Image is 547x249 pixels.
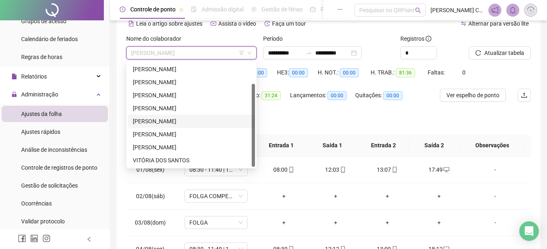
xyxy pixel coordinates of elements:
[264,218,303,227] div: +
[126,34,187,43] label: Nome do colaborador
[120,7,125,12] span: clock-circle
[409,134,460,157] th: Saída 2
[128,154,255,167] div: VITÓRIA DOS SANTOS
[277,68,318,77] div: HE 3:
[484,48,524,57] span: Atualizar tabela
[131,47,252,59] span: ANTONIA VIVIANE E SILVA SOUSA
[189,190,243,202] span: FOLGA COMPENSATÓRIA
[86,236,92,242] span: left
[371,68,428,77] div: H. TRAB.:
[383,91,402,100] span: 00:00
[179,7,184,12] span: pushpin
[11,74,17,79] span: file
[440,89,506,102] button: Ver espelho de ponto
[128,115,255,128] div: MARIA TARCILIA RIBEIRO DA SILVA
[264,192,303,201] div: +
[128,63,255,76] div: JAMILLE BERNARDO
[446,91,499,100] span: Ver espelho de ponto
[272,20,306,27] span: Faça um tour
[443,167,449,173] span: desktop
[261,6,303,13] span: Gestão de férias
[358,134,409,157] th: Entrada 2
[18,234,26,242] span: facebook
[21,111,62,117] span: Ajustes da folha
[462,69,466,76] span: 0
[391,167,398,173] span: mobile
[491,7,499,14] span: notification
[264,21,270,26] span: history
[133,78,250,87] div: [PERSON_NAME]
[355,91,412,100] div: Quitações:
[310,7,316,12] span: dashboard
[420,165,458,174] div: 17:49
[316,165,355,174] div: 12:03
[339,167,346,173] span: mobile
[239,50,244,55] span: filter
[321,6,352,13] span: Painel do DP
[509,7,516,14] span: bell
[368,218,406,227] div: +
[420,218,458,227] div: +
[337,7,343,12] span: ellipsis
[468,20,529,27] span: Alternar para versão lite
[128,89,255,102] div: LETICIA ROSS
[263,34,288,43] label: Período
[316,218,355,227] div: +
[368,165,406,174] div: 13:07
[128,128,255,141] div: SAMUEL SOUSA
[305,50,312,56] span: swap-right
[21,129,60,135] span: Ajustes rápidos
[461,21,466,26] span: swap
[256,134,307,157] th: Entrada 1
[340,68,359,77] span: 00:00
[460,134,525,157] th: Observações
[135,219,166,226] span: 03/08(dom)
[525,4,537,16] img: 89864
[475,50,481,56] span: reload
[368,192,406,201] div: +
[289,68,308,77] span: 00:00
[519,221,539,241] div: Open Intercom Messenger
[307,134,358,157] th: Saída 1
[471,218,519,227] div: -
[400,34,431,43] span: Registros
[420,192,458,201] div: +
[128,102,255,115] div: MARIANA SILVA
[428,69,446,76] span: Faltas:
[133,104,250,113] div: [PERSON_NAME]
[133,156,250,165] div: VITÓRIA DOS SANTOS
[21,182,78,189] span: Gestão de solicitações
[305,50,312,56] span: to
[21,146,87,153] span: Análise de inconsistências
[42,234,51,242] span: instagram
[288,167,294,173] span: mobile
[21,18,66,24] span: Grupos de acesso
[211,21,216,26] span: youtube
[327,91,347,100] span: 00:00
[415,7,421,13] span: search
[247,50,252,55] span: down
[469,46,531,59] button: Atualizar tabela
[136,166,165,173] span: 01/08(sex)
[136,193,165,199] span: 02/08(sáb)
[133,65,250,74] div: [PERSON_NAME]
[128,141,255,154] div: TAMARA DE VASCONCELOS BRITO MOTA
[128,76,255,89] div: JOYCE MARIA MORAIS SOUSA
[396,68,415,77] span: 81:36
[133,130,250,139] div: [PERSON_NAME]
[191,7,197,12] span: file-done
[189,164,243,176] span: 08:30 - 11:40 | 12:10 - 17:45
[133,117,250,126] div: [PERSON_NAME]
[136,20,202,27] span: Leia o artigo sobre ajustes
[21,200,52,207] span: Ocorrências
[431,6,483,15] span: [PERSON_NAME] Consultoria Contábil
[466,141,518,150] span: Observações
[261,91,281,100] span: 31:24
[316,192,355,201] div: +
[218,20,256,27] span: Assista o vídeo
[189,216,243,229] span: FOLGA
[11,92,17,97] span: lock
[471,192,519,201] div: -
[21,54,62,60] span: Regras de horas
[30,234,38,242] span: linkedin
